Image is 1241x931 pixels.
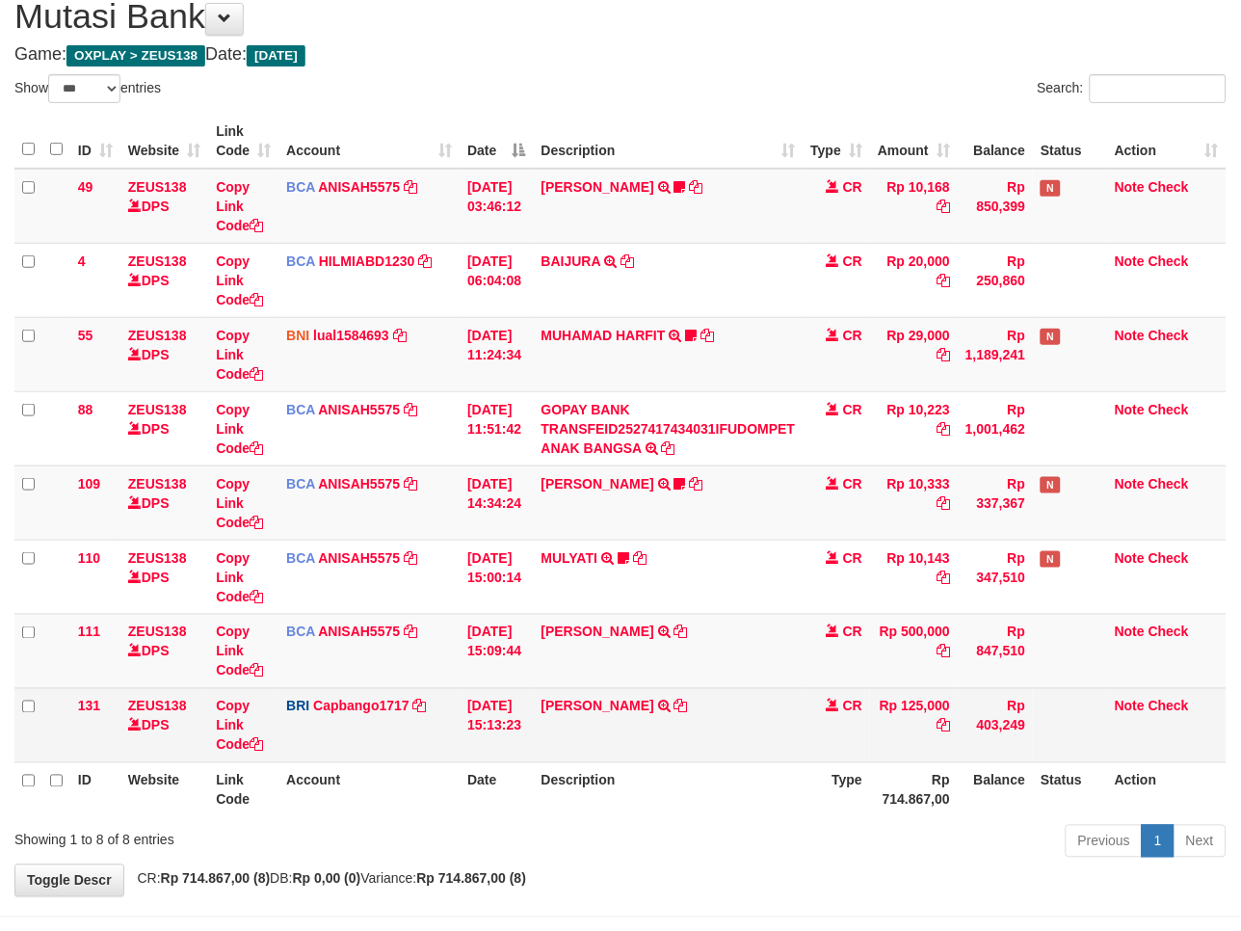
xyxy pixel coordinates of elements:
[870,391,958,465] td: Rp 10,223
[541,699,654,714] a: [PERSON_NAME]
[1149,402,1189,417] a: Check
[120,688,208,762] td: DPS
[313,699,409,714] a: Capbango1717
[120,317,208,391] td: DPS
[1142,825,1175,858] a: 1
[78,550,100,566] span: 110
[1041,180,1060,197] span: Has Note
[1090,74,1227,103] input: Search:
[1174,825,1227,858] a: Next
[14,74,161,103] label: Show entries
[293,871,361,887] strong: Rp 0,00 (0)
[404,402,417,417] a: Copy ANISAH5575 to clipboard
[534,114,804,169] th: Description: activate to sort column ascending
[1149,550,1189,566] a: Check
[541,476,654,492] a: [PERSON_NAME]
[870,762,958,817] th: Rp 714.867,00
[318,625,400,640] a: ANISAH5575
[843,625,862,640] span: CR
[843,402,862,417] span: CR
[120,243,208,317] td: DPS
[843,253,862,269] span: CR
[318,550,400,566] a: ANISAH5575
[843,699,862,714] span: CR
[14,864,124,897] a: Toggle Descr
[937,199,950,214] a: Copy Rp 10,168 to clipboard
[870,317,958,391] td: Rp 29,000
[633,550,647,566] a: Copy MULYATI to clipboard
[216,550,263,604] a: Copy Link Code
[843,550,862,566] span: CR
[286,476,315,492] span: BCA
[460,243,533,317] td: [DATE] 06:04:08
[690,179,703,195] a: Copy INA PAUJANAH to clipboard
[662,440,675,456] a: Copy GOPAY BANK TRANSFEID2527417434031IFUDOMPET ANAK BANGSA to clipboard
[870,243,958,317] td: Rp 20,000
[958,688,1033,762] td: Rp 403,249
[937,347,950,362] a: Copy Rp 29,000 to clipboard
[318,402,400,417] a: ANISAH5575
[286,253,315,269] span: BCA
[843,328,862,343] span: CR
[66,45,205,66] span: OXPLAY > ZEUS138
[690,476,703,492] a: Copy LISTON SITOR to clipboard
[286,328,309,343] span: BNI
[1115,253,1145,269] a: Note
[460,465,533,540] td: [DATE] 14:34:24
[404,179,417,195] a: Copy ANISAH5575 to clipboard
[128,328,187,343] a: ZEUS138
[216,476,263,530] a: Copy Link Code
[286,179,315,195] span: BCA
[1149,625,1189,640] a: Check
[78,328,93,343] span: 55
[404,550,417,566] a: Copy ANISAH5575 to clipboard
[120,391,208,465] td: DPS
[78,179,93,195] span: 49
[1115,402,1145,417] a: Note
[958,762,1033,817] th: Balance
[958,391,1033,465] td: Rp 1,001,462
[460,114,533,169] th: Date: activate to sort column descending
[958,114,1033,169] th: Balance
[1149,328,1189,343] a: Check
[286,625,315,640] span: BCA
[1115,328,1145,343] a: Note
[541,253,601,269] a: BAIJURA
[1107,114,1227,169] th: Action: activate to sort column ascending
[1149,699,1189,714] a: Check
[120,540,208,614] td: DPS
[541,402,796,456] a: GOPAY BANK TRANSFEID2527417434031IFUDOMPET ANAK BANGSA
[128,476,187,492] a: ZEUS138
[128,625,187,640] a: ZEUS138
[937,570,950,585] a: Copy Rp 10,143 to clipboard
[120,114,208,169] th: Website: activate to sort column ascending
[286,550,315,566] span: BCA
[870,540,958,614] td: Rp 10,143
[1149,179,1189,195] a: Check
[319,253,415,269] a: HILMIABD1230
[216,402,263,456] a: Copy Link Code
[48,74,120,103] select: Showentries
[541,328,666,343] a: MUHAMAD HARFIT
[1115,625,1145,640] a: Note
[78,476,100,492] span: 109
[286,699,309,714] span: BRI
[958,465,1033,540] td: Rp 337,367
[674,625,688,640] a: Copy KAREN ADELIN MARTH to clipboard
[958,540,1033,614] td: Rp 347,510
[870,169,958,244] td: Rp 10,168
[278,762,460,817] th: Account
[216,625,263,678] a: Copy Link Code
[870,614,958,688] td: Rp 500,000
[541,550,598,566] a: MULYATI
[534,762,804,817] th: Description
[120,762,208,817] th: Website
[128,871,527,887] span: CR: DB: Variance:
[128,253,187,269] a: ZEUS138
[958,243,1033,317] td: Rp 250,860
[620,253,634,269] a: Copy BAIJURA to clipboard
[700,328,714,343] a: Copy MUHAMAD HARFIT to clipboard
[541,625,654,640] a: [PERSON_NAME]
[1149,476,1189,492] a: Check
[417,871,527,887] strong: Rp 714.867,00 (8)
